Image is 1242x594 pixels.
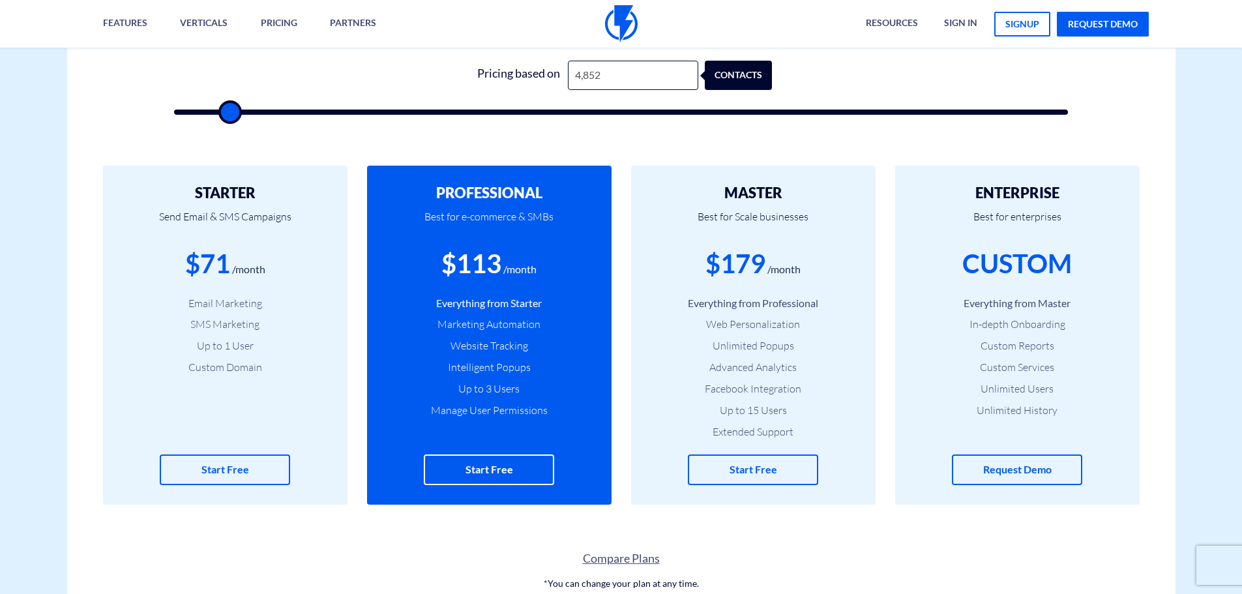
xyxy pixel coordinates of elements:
[711,61,778,90] div: contacts
[651,360,856,375] li: Advanced Analytics
[1057,12,1149,37] a: request demo
[915,201,1120,245] p: Best for enterprises
[503,262,537,277] div: /month
[387,185,592,201] h2: PROFESSIONAL
[651,201,856,245] p: Best for Scale businesses
[67,550,1175,567] a: Compare Plans
[915,403,1120,418] li: Unlimited History
[387,201,592,245] p: Best for e-commerce & SMBs
[915,296,1120,311] li: Everything from Master
[767,262,801,277] div: /month
[123,317,328,332] li: SMS Marketing
[470,61,568,90] div: Pricing based on
[915,360,1120,375] li: Custom Services
[651,424,856,439] li: Extended Support
[387,381,592,396] li: Up to 3 Users
[651,403,856,418] li: Up to 15 Users
[915,185,1120,201] h2: ENTERPRISE
[387,296,592,311] li: Everything from Starter
[915,338,1120,353] li: Custom Reports
[915,381,1120,396] li: Unlimited Users
[387,403,592,418] li: Manage User Permissions
[651,338,856,353] li: Unlimited Popups
[160,454,290,485] a: Start Free
[232,262,265,277] div: /month
[651,381,856,396] li: Facebook Integration
[123,360,328,375] li: Custom Domain
[123,185,328,201] h2: STARTER
[424,454,554,485] a: Start Free
[705,245,765,282] div: $179
[915,317,1120,332] li: In-depth Onboarding
[67,577,1175,590] p: *You can change your plan at any time.
[123,338,328,353] li: Up to 1 User
[387,338,592,353] li: Website Tracking
[387,360,592,375] li: Intelligent Popups
[441,245,501,282] div: $113
[123,296,328,311] li: Email Marketing
[994,12,1050,37] a: signup
[952,454,1082,485] a: Request Demo
[688,454,818,485] a: Start Free
[962,245,1072,282] div: CUSTOM
[651,317,856,332] li: Web Personalization
[123,201,328,245] p: Send Email & SMS Campaigns
[651,185,856,201] h2: MASTER
[387,317,592,332] li: Marketing Automation
[185,245,230,282] div: $71
[651,296,856,311] li: Everything from Professional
